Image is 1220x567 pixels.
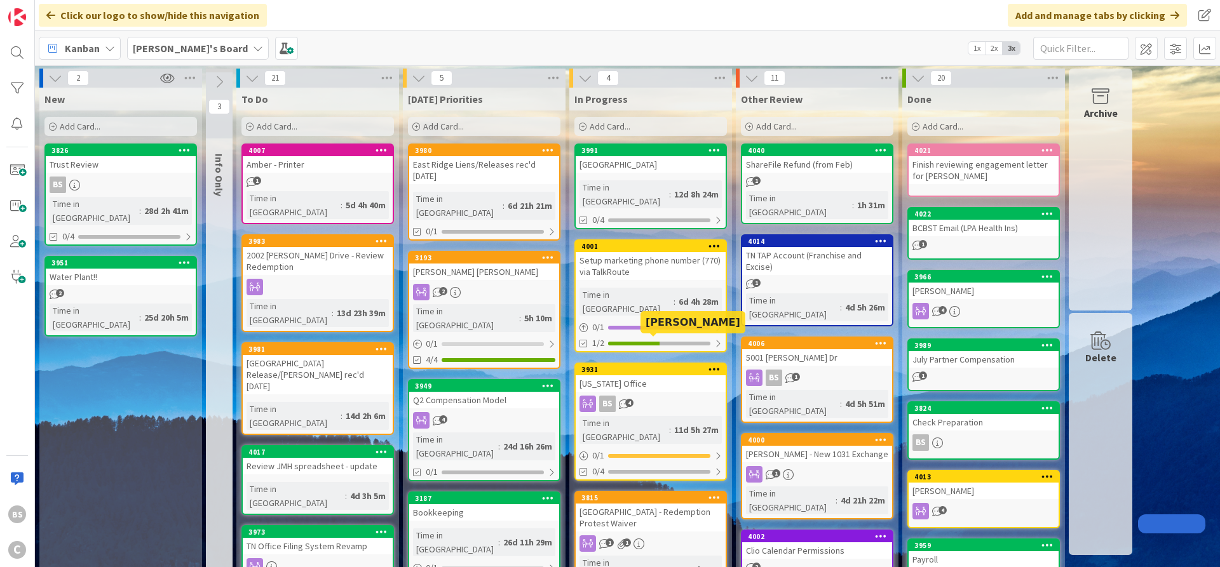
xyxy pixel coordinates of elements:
div: Review JMH spreadsheet - update [243,458,393,474]
div: 4002Clio Calendar Permissions [742,531,892,559]
div: Time in [GEOGRAPHIC_DATA] [579,180,669,208]
div: 3966[PERSON_NAME] [909,271,1059,299]
div: [GEOGRAPHIC_DATA] Release/[PERSON_NAME] rec'd [DATE] [243,355,393,394]
span: : [498,439,500,453]
a: 4040ShareFile Refund (from Feb)Time in [GEOGRAPHIC_DATA]:1h 31m [741,143,893,224]
span: Add Card... [590,121,630,132]
span: 2 [67,70,89,86]
span: 20 [930,70,952,86]
span: : [519,311,521,325]
div: 3966 [914,272,1059,281]
div: 3193 [415,253,559,262]
div: 4001 [581,242,726,251]
div: [PERSON_NAME] [909,283,1059,299]
img: Visit kanbanzone.com [8,8,26,26]
div: [PERSON_NAME] [909,483,1059,499]
div: 3931[US_STATE] Office [576,364,726,392]
div: 3989 [909,340,1059,351]
div: Setup marketing phone number (770) via TalkRoute [576,252,726,280]
a: 3193[PERSON_NAME] [PERSON_NAME]Time in [GEOGRAPHIC_DATA]:5h 10m0/14/4 [408,251,560,369]
div: 3980 [415,146,559,155]
a: 3951Water Plant!!Time in [GEOGRAPHIC_DATA]:25d 20h 5m [44,256,197,337]
div: 39832002 [PERSON_NAME] Drive - Review Redemption [243,236,393,275]
span: : [840,300,842,314]
div: 4006 [742,338,892,349]
span: : [669,187,671,201]
div: Finish reviewing engagement letter for [PERSON_NAME] [909,156,1059,184]
span: : [669,423,671,437]
a: 3981[GEOGRAPHIC_DATA] Release/[PERSON_NAME] rec'd [DATE]Time in [GEOGRAPHIC_DATA]:14d 2h 6m [241,342,394,435]
div: East Ridge Liens/Releases rec'd [DATE] [409,156,559,184]
div: 3826 [46,145,196,156]
div: 28d 2h 41m [141,204,192,218]
div: [US_STATE] Office [576,375,726,392]
div: Time in [GEOGRAPHIC_DATA] [746,191,852,219]
a: 4007Amber - PrinterTime in [GEOGRAPHIC_DATA]:5d 4h 40m [241,143,394,224]
div: 4021 [914,146,1059,155]
div: 3951Water Plant!! [46,257,196,285]
div: 4007 [243,145,393,156]
div: 4014 [742,236,892,247]
a: 3931[US_STATE] OfficeBSTime in [GEOGRAPHIC_DATA]:11d 5h 27m0/10/4 [574,363,727,481]
span: Other Review [741,93,803,105]
div: BS [46,177,196,193]
div: Time in [GEOGRAPHIC_DATA] [247,191,341,219]
div: [GEOGRAPHIC_DATA] [576,156,726,173]
span: 1 [919,240,927,248]
div: 4014 [748,237,892,246]
div: 4021Finish reviewing engagement letter for [PERSON_NAME] [909,145,1059,184]
a: 40065001 [PERSON_NAME] DrBSTime in [GEOGRAPHIC_DATA]:4d 5h 51m [741,337,893,423]
span: : [332,306,334,320]
div: 3973 [243,526,393,538]
div: Time in [GEOGRAPHIC_DATA] [746,486,836,514]
div: 5001 [PERSON_NAME] Dr [742,349,892,366]
div: BS [576,396,726,412]
div: 3824 [914,404,1059,413]
span: 1 [752,177,761,185]
div: 4007Amber - Printer [243,145,393,173]
div: 3973 [248,528,393,537]
div: 4000 [742,434,892,446]
div: 3991[GEOGRAPHIC_DATA] [576,145,726,173]
div: 13d 23h 39m [334,306,389,320]
div: Archive [1084,105,1118,121]
span: : [498,535,500,549]
div: BS [50,177,66,193]
a: 4021Finish reviewing engagement letter for [PERSON_NAME] [907,143,1060,197]
div: BS [912,434,929,451]
div: 3824 [909,403,1059,414]
span: 0 / 1 [592,321,604,334]
div: TN TAP Account (Franchise and Excise) [742,247,892,275]
div: 3951 [46,257,196,269]
div: Time in [GEOGRAPHIC_DATA] [50,304,139,331]
div: BS [742,370,892,386]
span: 5 [431,70,452,86]
div: Time in [GEOGRAPHIC_DATA] [413,528,498,556]
span: 2 [56,289,64,297]
div: C [8,541,26,559]
div: 3187Bookkeeping [409,493,559,521]
span: 0/4 [592,213,604,227]
span: 11 [764,70,785,86]
div: Add and manage tabs by clicking [1008,4,1187,27]
div: 3983 [248,237,393,246]
div: 3193 [409,252,559,263]
div: 3991 [576,145,726,156]
div: 4d 5h 51m [842,397,888,411]
div: BS [8,505,26,523]
div: 3989 [914,341,1059,350]
a: 39832002 [PERSON_NAME] Drive - Review RedemptionTime in [GEOGRAPHIC_DATA]:13d 23h 39m [241,234,394,332]
div: 4007 [248,146,393,155]
span: : [341,409,342,423]
span: Add Card... [756,121,797,132]
div: Bookkeeping [409,504,559,521]
span: 4 [439,415,447,424]
span: 1 [623,538,631,547]
div: Click our logo to show/hide this navigation [39,4,267,27]
span: 4 [939,506,947,514]
span: 1 [253,177,261,185]
div: 4000[PERSON_NAME] - New 1031 Exchange [742,434,892,462]
span: 1x [968,42,986,55]
div: 24d 16h 26m [500,439,555,453]
a: 3949Q2 Compensation ModelTime in [GEOGRAPHIC_DATA]:24d 16h 26m0/1 [408,379,560,481]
